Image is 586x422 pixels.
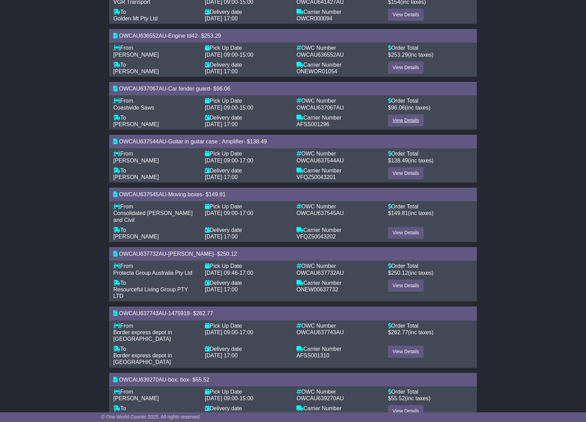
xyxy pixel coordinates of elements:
span: 17:00 [239,270,253,276]
span: Border express depot in [GEOGRAPHIC_DATA] [113,329,172,342]
a: View Details [388,405,424,417]
div: - [205,329,290,336]
span: © One World Courier 2025. All rights reserved. [101,414,201,420]
div: Pick Up Date [205,97,290,104]
div: From [113,97,198,104]
a: View Details [388,227,424,239]
span: OWCAU637067AU [296,105,344,111]
div: - - $ [109,135,477,148]
span: Moving boxes [168,191,202,197]
div: Carrier Number [296,280,381,286]
div: Order Total [388,150,473,157]
div: Delivery date [205,9,290,15]
span: VFQZ50043201 [296,174,336,180]
span: 250.12 [220,251,237,257]
span: Engine td42 [168,33,198,39]
span: 55.52 [391,395,405,401]
span: OWCAU637732AU [296,270,344,276]
div: $ (inc taxes) [388,270,473,276]
span: [DATE] 09:00 [205,52,238,58]
span: OWCR000094 [296,16,332,21]
span: 17:00 [239,158,253,163]
div: To [113,167,198,174]
span: 250.12 [391,270,408,276]
div: OWC Number [296,388,381,395]
span: 15:00 [239,52,253,58]
div: Delivery date [205,405,290,412]
div: Pick Up Date [205,263,290,269]
div: Carrier Number [296,346,381,352]
div: Carrier Number [296,114,381,121]
span: [DATE] 17:00 [205,68,238,74]
div: OWC Number [296,322,381,329]
span: 138.49 [391,158,408,163]
div: Delivery date [205,227,290,233]
div: To [113,346,198,352]
span: [DATE] 17:00 [205,174,238,180]
span: OWCAU637545AU [296,210,344,216]
span: OWCAU639270AU [119,377,166,383]
div: - [205,270,290,276]
span: Guitar in guitar case ; Amplifier [168,139,244,144]
span: [PERSON_NAME] [113,121,159,127]
div: Order Total [388,322,473,329]
div: - [205,395,290,402]
span: [PERSON_NAME] [113,158,159,163]
div: - [205,210,290,216]
div: $ (inc taxes) [388,157,473,164]
span: Golden Mt Pty Ltd [113,16,158,21]
div: - [205,157,290,164]
a: View Details [388,167,424,179]
span: OWCAU636552AU [296,52,344,58]
span: [DATE] 17:00 [205,121,238,127]
span: [DATE] 09:00 [205,105,238,111]
div: - - $ [109,82,477,95]
span: [PERSON_NAME] [113,234,159,240]
div: To [113,280,198,286]
a: View Details [388,62,424,74]
span: box; box [168,377,189,383]
span: 149.81 [391,210,408,216]
div: - - $ [109,247,477,261]
span: VFQZ50043202 [296,234,336,240]
span: 55.52 [196,377,209,383]
span: AFSS001296 [296,121,329,127]
span: OWCAU637743AU [119,310,166,316]
div: Pick Up Date [205,150,290,157]
div: From [113,322,198,329]
div: - [205,104,290,111]
div: Delivery date [205,346,290,352]
a: View Details [388,280,424,292]
span: 17:00 [239,210,253,216]
div: - - $ [109,188,477,201]
div: Order Total [388,388,473,395]
div: Delivery date [205,114,290,121]
div: $ (inc taxes) [388,104,473,111]
span: [PERSON_NAME] [113,174,159,180]
span: 149.81 [209,191,226,197]
span: [DATE] 09:00 [205,329,238,335]
span: AFSS001310 [296,353,329,358]
div: Delivery date [205,62,290,68]
span: [DATE] 17:00 [205,353,238,358]
span: OWCAU637544AU [296,158,344,163]
div: Carrier Number [296,227,381,233]
div: - - $ [109,307,477,320]
span: OWCAU637067AU [119,86,166,92]
span: [DATE] 17:00 [205,16,238,21]
span: [DATE] 09:00 [205,210,238,216]
div: OWC Number [296,150,381,157]
span: 262.77 [391,329,408,335]
div: Carrier Number [296,9,381,15]
div: To [113,62,198,68]
div: Carrier Number [296,62,381,68]
div: Pick Up Date [205,45,290,51]
div: To [113,114,198,121]
span: [DATE] 17:00 [205,234,238,240]
div: - [205,51,290,58]
div: To [113,9,198,15]
div: To [113,227,198,233]
div: Delivery date [205,167,290,174]
div: $ (inc taxes) [388,210,473,216]
span: 262.77 [196,310,213,316]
